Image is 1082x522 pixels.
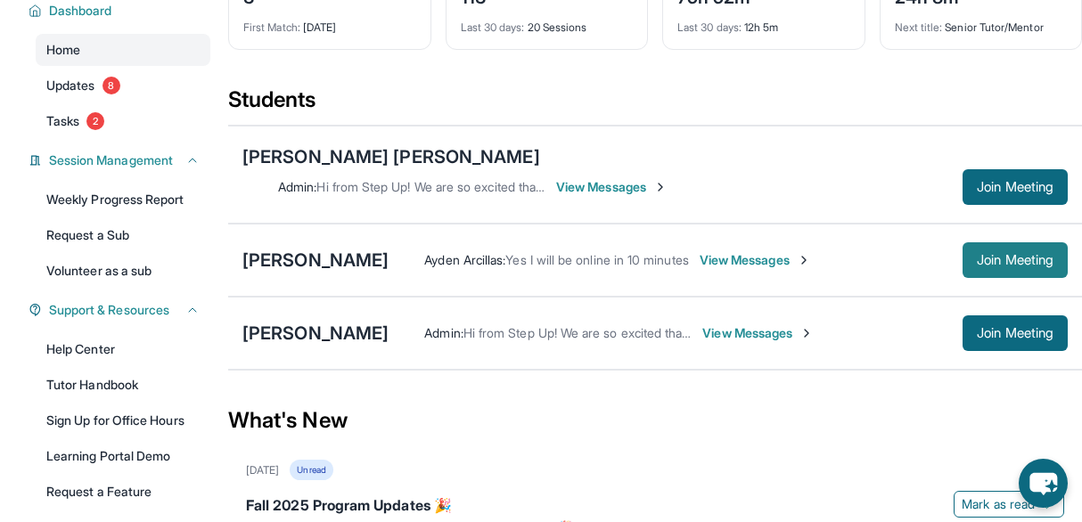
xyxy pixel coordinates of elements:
div: Fall 2025 Program Updates 🎉 [246,494,1064,519]
span: Admin : [424,325,463,340]
span: Admin : [278,179,316,194]
span: Join Meeting [977,328,1053,338]
span: Home [46,41,80,59]
div: 20 Sessions [461,10,634,35]
a: Updates8 [36,69,210,102]
span: View Messages [556,178,668,196]
span: View Messages [700,251,811,269]
div: Students [228,86,1082,125]
span: View Messages [702,324,814,342]
div: [PERSON_NAME] [242,248,389,273]
button: chat-button [1019,459,1068,508]
div: 12h 5m [677,10,850,35]
button: Join Meeting [963,169,1068,205]
button: Session Management [42,151,200,169]
img: Chevron-Right [797,253,811,267]
button: Join Meeting [963,315,1068,351]
div: What's New [228,381,1082,460]
a: Request a Feature [36,476,210,508]
div: [PERSON_NAME] [242,321,389,346]
img: Chevron-Right [799,326,814,340]
span: Next title : [895,20,943,34]
div: [DATE] [246,463,279,477]
button: Mark as read [954,491,1064,518]
span: Tasks [46,112,79,130]
span: Session Management [49,151,173,169]
span: Ayden Arcillas : [424,252,505,267]
span: Updates [46,77,95,94]
span: 8 [102,77,120,94]
a: Volunteer as a sub [36,255,210,287]
a: Tasks2 [36,105,210,137]
div: Senior Tutor/Mentor [895,10,1068,35]
span: Dashboard [49,2,112,20]
span: Join Meeting [977,182,1053,192]
span: 2 [86,112,104,130]
a: Request a Sub [36,219,210,251]
span: Mark as read [962,495,1035,513]
a: Learning Portal Demo [36,440,210,472]
button: Dashboard [42,2,200,20]
span: Support & Resources [49,301,169,319]
a: Help Center [36,333,210,365]
button: Join Meeting [963,242,1068,278]
a: Tutor Handbook [36,369,210,401]
div: Unread [290,460,332,480]
div: [DATE] [243,10,416,35]
a: Weekly Progress Report [36,184,210,216]
span: Yes I will be online in 10 minutes [505,252,688,267]
div: [PERSON_NAME] [PERSON_NAME] [242,144,540,169]
span: First Match : [243,20,300,34]
a: Home [36,34,210,66]
span: Join Meeting [977,255,1053,265]
button: Support & Resources [42,301,200,319]
span: Last 30 days : [677,20,742,34]
img: Chevron-Right [653,180,668,194]
a: Sign Up for Office Hours [36,404,210,436]
span: Last 30 days : [461,20,525,34]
